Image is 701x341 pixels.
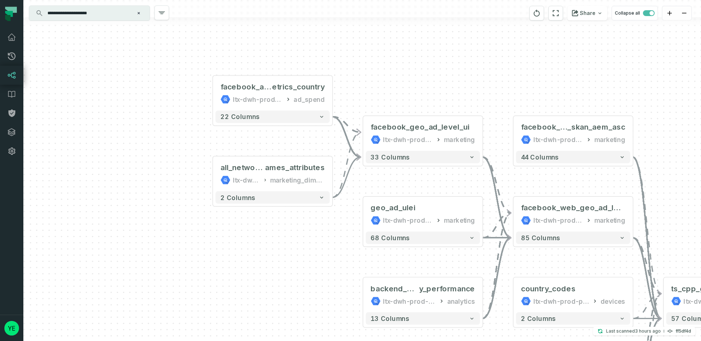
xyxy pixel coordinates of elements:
[221,163,325,173] div: all_networks_applications_names_attributes
[371,284,475,294] div: backend_marketricks_facebook_web_by_breakdown_country_performance
[521,122,568,132] span: facebook_ios_geo_cpp
[447,296,475,306] div: analytics
[633,157,661,294] g: Edge from 55eca9462b773769e63695a5029d308b to 9978d977c3fcb86a075e61bcee2148a6
[533,215,583,225] div: ltx-dwh-prod-processed
[444,215,475,225] div: marketing
[332,117,361,133] g: Edge from 54d664a1f5a73246eff82ffa9096d4eb to ca9c6b6a1930c569306a8d2c4fa18fcd
[233,94,283,104] div: ltx-dwh-prod-rivery
[135,9,142,17] button: Clear search query
[221,194,255,201] span: 2 columns
[612,6,658,20] button: Collapse all
[383,135,433,145] div: ltx-dwh-prod-processed
[294,94,325,104] div: ad_spend
[482,213,511,318] g: Edge from 11a38cbf899a60958a1f953191e9c300 to 8c9dce5eaf29f837e149582b719d9a59
[419,284,475,294] span: y_performance
[444,135,475,145] div: marketing
[533,135,583,145] div: ltx-dwh-prod-processed
[482,157,511,213] g: Edge from ca9c6b6a1930c569306a8d2c4fa18fcd to 8c9dce5eaf29f837e149582b719d9a59
[594,215,625,225] div: marketing
[371,315,409,322] span: 13 columns
[593,327,696,336] button: Last scanned[DATE] 8:52:56 AMff5df4d
[221,82,325,92] div: facebook_ads_ad_level_metrics_country
[662,6,677,20] button: zoom in
[482,213,511,238] g: Edge from 6185f288aa4792764eb840c91ae55158 to 8c9dce5eaf29f837e149582b719d9a59
[567,6,607,20] button: Share
[371,234,410,241] span: 68 columns
[633,238,661,294] g: Edge from 8c9dce5eaf29f837e149582b719d9a59 to 9978d977c3fcb86a075e61bcee2148a6
[4,321,19,336] img: avatar of yedidya
[606,327,661,335] p: Last scanned
[233,175,260,185] div: ltx-dwh-prod-processed
[383,215,433,225] div: ltx-dwh-prod-processed
[633,238,661,318] g: Edge from 8c9dce5eaf29f837e149582b719d9a59 to 9978d977c3fcb86a075e61bcee2148a6
[221,163,265,173] span: all_networks_applications_n
[332,132,361,198] g: Edge from c4d0246eadccb427b07ebe9468efaee4 to ca9c6b6a1930c569306a8d2c4fa18fcd
[371,284,419,294] span: backend_marketricks_facebook_web_by_breakdown_countr
[332,117,361,157] g: Edge from 54d664a1f5a73246eff82ffa9096d4eb to ca9c6b6a1930c569306a8d2c4fa18fcd
[635,328,661,334] relative-time: Sep 15, 2025, 8:52 AM GMT+3
[371,122,469,132] div: facebook_geo_ad_level_ui
[521,122,625,132] div: facebook_ios_geo_cpp_skan_aem_asc
[221,82,272,92] span: facebook_ads_ad_level_m
[270,175,325,185] div: marketing_dimensions
[383,296,436,306] div: ltx-dwh-prod-raw
[221,113,260,120] span: 22 columns
[533,296,589,306] div: ltx-dwh-prod-processed
[601,296,625,306] div: devices
[633,294,661,318] g: Edge from bd5530105f9a8dff9f01ff22c8725a6b to 9978d977c3fcb86a075e61bcee2148a6
[521,315,556,322] span: 2 columns
[371,203,415,213] div: geo_ad_ulei
[371,153,410,161] span: 33 columns
[567,122,625,132] span: _skan_aem_asc
[677,6,692,20] button: zoom out
[521,203,625,213] div: facebook_web_geo_ad_level
[521,153,559,161] span: 44 columns
[272,82,325,92] span: etrics_country
[594,135,625,145] div: marketing
[521,284,576,294] div: country_codes
[676,329,691,333] h4: ff5df4d
[521,234,560,241] span: 85 columns
[265,163,325,173] span: ames_attributes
